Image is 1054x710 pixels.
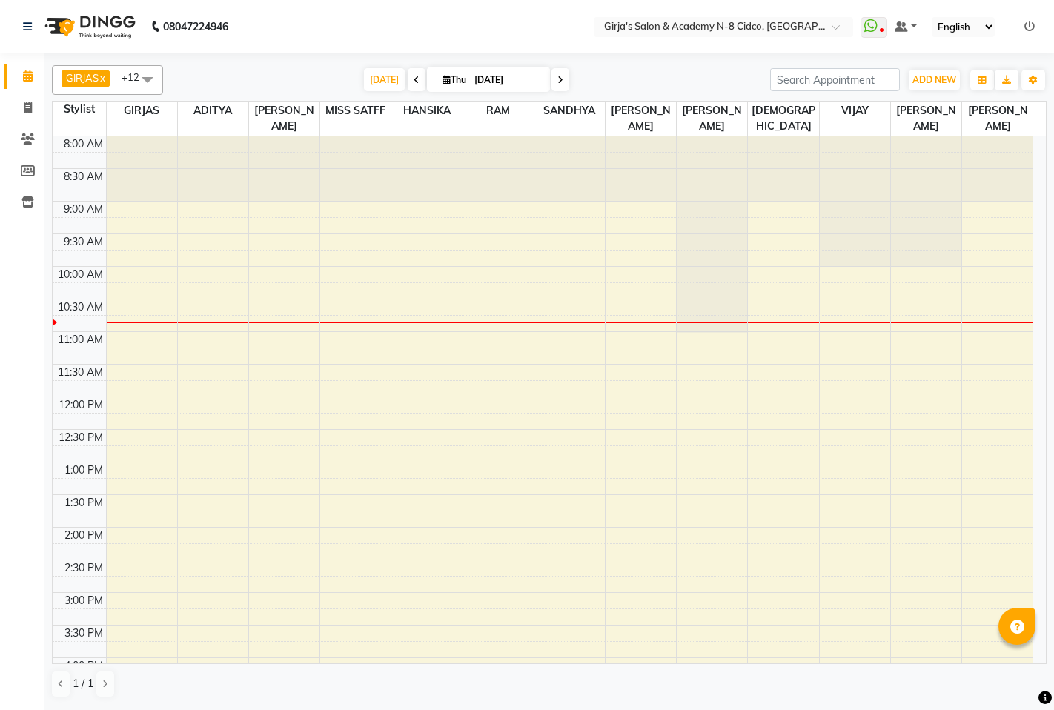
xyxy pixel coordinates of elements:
[107,102,177,120] span: GIRJAS
[55,267,106,282] div: 10:00 AM
[912,74,956,85] span: ADD NEW
[463,102,534,120] span: RAM
[56,397,106,413] div: 12:00 PM
[61,169,106,185] div: 8:30 AM
[909,70,960,90] button: ADD NEW
[320,102,391,120] span: MISS SATFF
[62,462,106,478] div: 1:00 PM
[61,202,106,217] div: 9:00 AM
[364,68,405,91] span: [DATE]
[62,593,106,608] div: 3:00 PM
[38,6,139,47] img: logo
[962,102,1033,136] span: [PERSON_NAME]
[55,332,106,348] div: 11:00 AM
[249,102,319,136] span: [PERSON_NAME]
[62,495,106,511] div: 1:30 PM
[606,102,676,136] span: [PERSON_NAME]
[992,651,1039,695] iframe: chat widget
[62,560,106,576] div: 2:30 PM
[62,658,106,674] div: 4:00 PM
[122,71,150,83] span: +12
[62,626,106,641] div: 3:30 PM
[178,102,248,120] span: ADITYA
[62,528,106,543] div: 2:00 PM
[61,234,106,250] div: 9:30 AM
[470,69,544,91] input: 2025-09-04
[55,299,106,315] div: 10:30 AM
[891,102,961,136] span: [PERSON_NAME]
[55,365,106,380] div: 11:30 AM
[534,102,605,120] span: SANDHYA
[99,72,105,84] a: x
[748,102,818,136] span: [DEMOGRAPHIC_DATA]
[439,74,470,85] span: Thu
[53,102,106,117] div: Stylist
[163,6,228,47] b: 08047224946
[56,430,106,445] div: 12:30 PM
[677,102,747,136] span: [PERSON_NAME]
[770,68,900,91] input: Search Appointment
[820,102,890,120] span: VIJAY
[391,102,462,120] span: HANSIKA
[73,676,93,691] span: 1 / 1
[61,136,106,152] div: 8:00 AM
[66,72,99,84] span: GIRJAS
